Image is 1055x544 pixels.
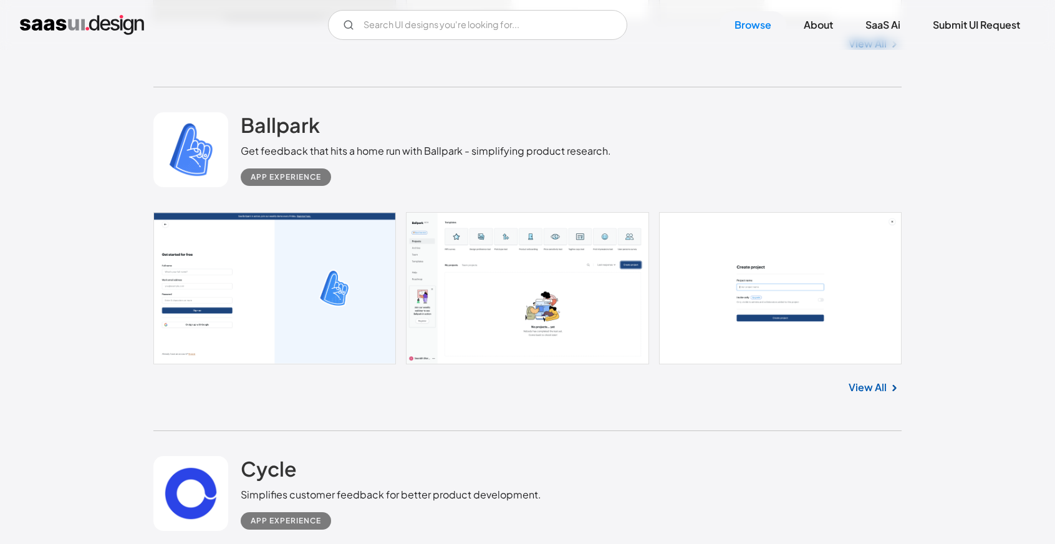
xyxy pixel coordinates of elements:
a: SaaS Ai [850,11,915,39]
a: Submit UI Request [918,11,1035,39]
div: App Experience [251,170,321,185]
a: View All [849,380,887,395]
a: Cycle [241,456,297,487]
a: Browse [720,11,786,39]
input: Search UI designs you're looking for... [328,10,627,40]
h2: Ballpark [241,112,320,137]
a: About [789,11,848,39]
h2: Cycle [241,456,297,481]
div: App Experience [251,513,321,528]
form: Email Form [328,10,627,40]
div: Get feedback that hits a home run with Ballpark - simplifying product research. [241,143,611,158]
div: Simplifies customer feedback for better product development. [241,487,541,502]
a: Ballpark [241,112,320,143]
a: home [20,15,144,35]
